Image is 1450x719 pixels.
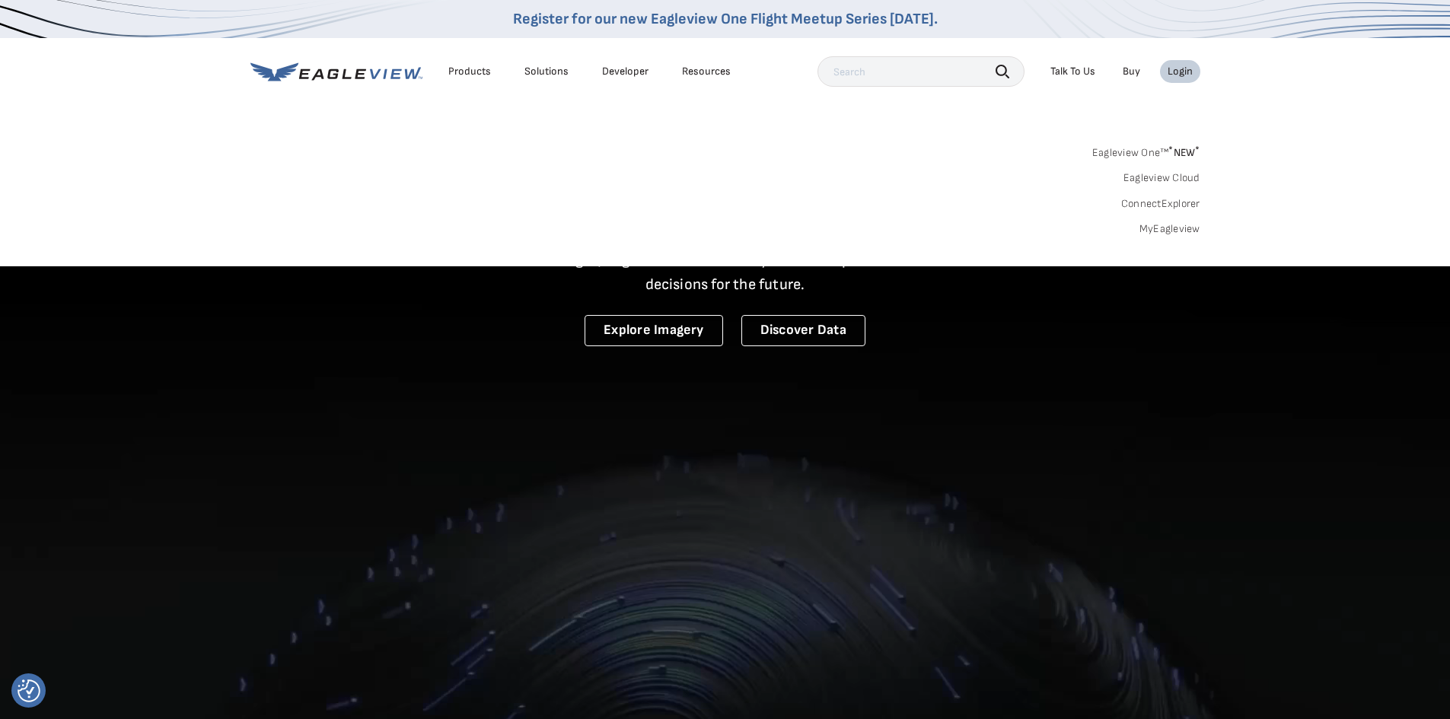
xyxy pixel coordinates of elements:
a: Developer [602,65,649,78]
a: Buy [1123,65,1140,78]
a: Discover Data [741,315,865,346]
img: Revisit consent button [18,679,40,702]
div: Login [1168,65,1193,78]
div: Talk To Us [1050,65,1095,78]
a: Explore Imagery [585,315,723,346]
a: Eagleview Cloud [1123,171,1200,185]
button: Consent Preferences [18,679,40,702]
a: MyEagleview [1139,222,1200,236]
div: Solutions [524,65,569,78]
a: ConnectExplorer [1121,197,1200,211]
a: Register for our new Eagleview One Flight Meetup Series [DATE]. [513,10,938,28]
a: Eagleview One™*NEW* [1092,142,1200,159]
div: Products [448,65,491,78]
div: Resources [682,65,731,78]
span: NEW [1168,146,1200,159]
input: Search [817,56,1025,87]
